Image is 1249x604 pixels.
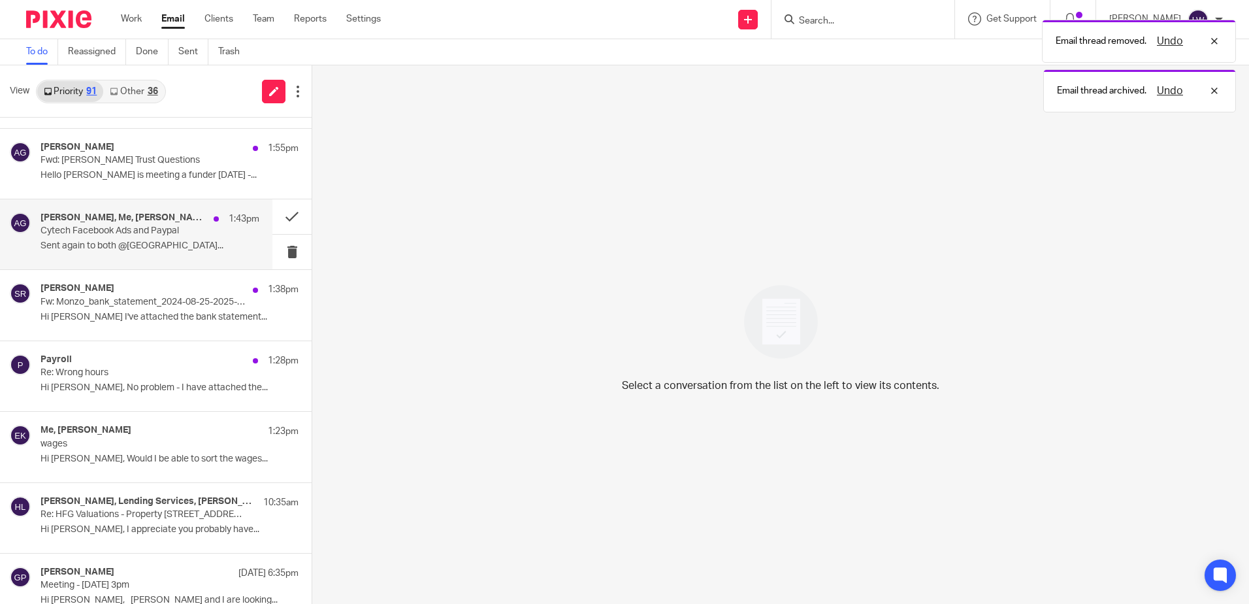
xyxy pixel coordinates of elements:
[10,283,31,304] img: svg%3E
[41,367,247,378] p: Re: Wrong hours
[41,354,72,365] h4: Payroll
[148,87,158,96] div: 36
[41,509,247,520] p: Re: HFG Valuations - Property [STREET_ADDRESS][PERSON_NAME] - Please confirm if/when refurb will ...
[41,496,257,507] h4: [PERSON_NAME], Lending Services, [PERSON_NAME], Me
[10,496,31,517] img: svg%3E
[238,567,299,580] p: [DATE] 6:35pm
[41,524,299,535] p: Hi [PERSON_NAME], I appreciate you probably have...
[136,39,169,65] a: Done
[736,277,826,367] img: image
[218,39,250,65] a: Trash
[41,382,299,394] p: Hi [PERSON_NAME], No problem - I have attached the...
[1057,84,1146,97] p: Email thread archived.
[37,81,103,102] a: Priority91
[1153,33,1187,49] button: Undo
[1188,9,1208,30] img: svg%3E
[253,12,274,25] a: Team
[41,567,114,578] h4: [PERSON_NAME]
[41,297,247,308] p: Fw: Monzo_bank_statement_2024-08-25-2025-09-25_4739
[1056,35,1146,48] p: Email thread removed.
[268,354,299,367] p: 1:28pm
[41,580,247,591] p: Meeting - [DATE] 3pm
[41,170,299,181] p: Hello [PERSON_NAME] is meeting a funder [DATE] -...
[10,84,29,98] span: View
[41,454,299,465] p: Hi [PERSON_NAME], Would I be able to sort the wages...
[41,226,216,237] p: Cytech Facebook Ads and Paypal
[268,283,299,296] p: 1:38pm
[263,496,299,509] p: 10:35am
[41,212,207,224] h4: [PERSON_NAME], Me, [PERSON_NAME]
[86,87,97,96] div: 91
[10,354,31,375] img: svg%3E
[204,12,233,25] a: Clients
[41,155,247,166] p: Fwd: [PERSON_NAME] Trust Questions
[68,39,126,65] a: Reassigned
[10,425,31,446] img: svg%3E
[121,12,142,25] a: Work
[1153,83,1187,99] button: Undo
[41,439,247,450] p: wages
[41,312,299,323] p: Hi [PERSON_NAME] I've attached the bank statement...
[622,378,939,394] p: Select a conversation from the list on the left to view its contents.
[268,425,299,438] p: 1:23pm
[229,212,259,226] p: 1:43pm
[10,212,31,233] img: svg%3E
[294,12,327,25] a: Reports
[41,142,114,153] h4: [PERSON_NAME]
[41,283,114,294] h4: [PERSON_NAME]
[178,39,208,65] a: Sent
[103,81,164,102] a: Other36
[346,12,381,25] a: Settings
[10,142,31,163] img: svg%3E
[26,39,58,65] a: To do
[41,425,131,436] h4: Me, [PERSON_NAME]
[10,567,31,588] img: svg%3E
[268,142,299,155] p: 1:55pm
[41,241,259,252] p: Sent again to both @[GEOGRAPHIC_DATA]...
[26,10,91,28] img: Pixie
[161,12,185,25] a: Email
